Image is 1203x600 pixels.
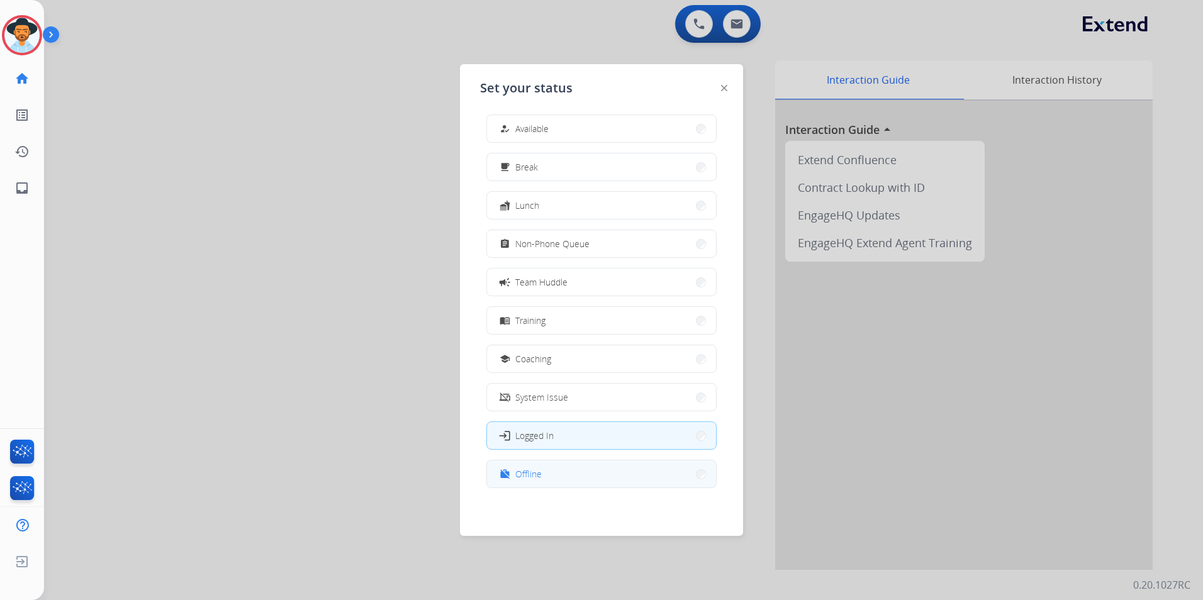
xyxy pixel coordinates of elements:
[1133,577,1190,592] p: 0.20.1027RC
[515,199,539,212] span: Lunch
[515,429,554,442] span: Logged In
[487,384,716,411] button: System Issue
[515,467,542,481] span: Offline
[500,123,510,134] mat-icon: how_to_reg
[487,230,716,257] button: Non-Phone Queue
[14,181,30,196] mat-icon: inbox
[515,275,568,289] span: Team Huddle
[487,153,716,181] button: Break
[500,200,510,211] mat-icon: fastfood
[515,314,546,327] span: Training
[500,238,510,249] mat-icon: assignment
[500,162,510,172] mat-icon: free_breakfast
[4,18,40,53] img: avatar
[498,429,511,442] mat-icon: login
[487,269,716,296] button: Team Huddle
[515,237,590,250] span: Non-Phone Queue
[500,315,510,326] mat-icon: menu_book
[487,115,716,142] button: Available
[498,275,511,288] mat-icon: campaign
[480,79,573,97] span: Set your status
[487,422,716,449] button: Logged In
[515,122,549,135] span: Available
[487,460,716,487] button: Offline
[14,144,30,159] mat-icon: history
[515,391,568,404] span: System Issue
[515,160,538,174] span: Break
[14,71,30,86] mat-icon: home
[487,345,716,372] button: Coaching
[515,352,551,365] span: Coaching
[500,469,510,479] mat-icon: work_off
[487,192,716,219] button: Lunch
[500,353,510,364] mat-icon: school
[487,307,716,334] button: Training
[721,85,727,91] img: close-button
[14,108,30,123] mat-icon: list_alt
[500,392,510,403] mat-icon: phonelink_off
